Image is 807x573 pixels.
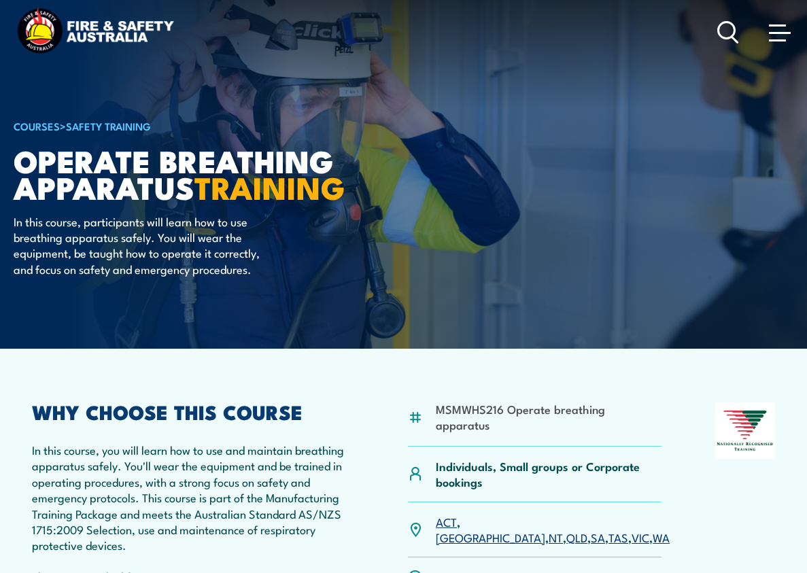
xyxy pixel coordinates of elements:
a: ACT [436,513,457,529]
strong: TRAINING [194,163,345,210]
a: QLD [566,529,587,545]
li: MSMWHS216 Operate breathing apparatus [436,401,662,433]
p: In this course, you will learn how to use and maintain breathing apparatus safely. You'll wear th... [32,442,354,553]
a: VIC [632,529,649,545]
a: SA [591,529,605,545]
a: NT [549,529,563,545]
a: TAS [608,529,628,545]
a: COURSES [14,118,60,133]
p: Individuals, Small groups or Corporate bookings [436,458,662,490]
h2: WHY CHOOSE THIS COURSE [32,402,354,420]
h6: > [14,118,349,134]
img: Nationally Recognised Training logo. [715,402,775,459]
p: , , , , , , , [436,514,670,546]
a: WA [653,529,670,545]
a: [GEOGRAPHIC_DATA] [436,529,545,545]
a: Safety Training [66,118,151,133]
p: In this course, participants will learn how to use breathing apparatus safely. You will wear the ... [14,213,262,277]
h1: Operate Breathing Apparatus [14,147,349,200]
